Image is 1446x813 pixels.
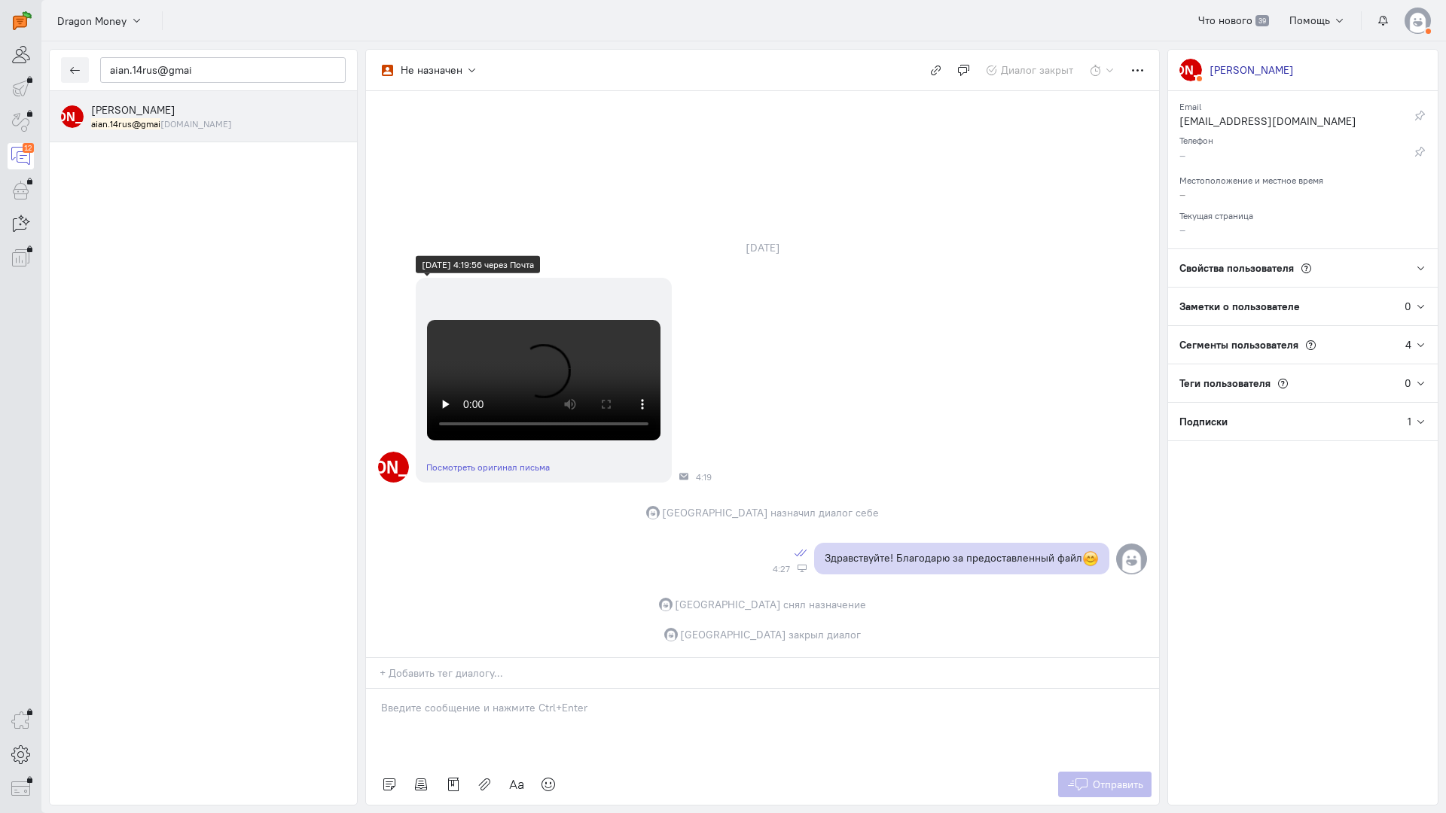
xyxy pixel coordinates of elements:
[798,564,807,573] div: Веб-панель
[1168,288,1405,325] div: Заметки о пользователе
[1093,778,1143,791] span: Отправить
[23,143,34,153] div: 12
[1405,8,1431,34] img: default-v4.png
[789,627,861,642] span: закрыл диалог
[770,505,879,520] span: назначил диалог себе
[91,103,175,117] span: Айаан Иванов
[675,597,781,612] span: [GEOGRAPHIC_DATA]
[8,143,34,169] a: 12
[326,455,462,477] text: [PERSON_NAME]
[1179,206,1426,222] div: Текущая страница
[825,550,1099,568] p: Здравствуйте! Благодарю за предоставленный файл
[13,11,32,30] img: carrot-quest.svg
[1190,8,1277,33] a: Что нового 39
[1405,337,1411,352] div: 4
[1058,772,1152,797] button: Отправить
[374,57,486,83] button: Не назначен
[1082,550,1099,567] span: :blush:
[401,62,462,78] div: Не назначен
[1179,338,1298,352] span: Сегменты пользователя
[1179,97,1201,112] small: Email
[1179,170,1426,187] div: Местоположение и местное время
[426,461,550,473] a: Посмотреть оригинал письма
[662,505,768,520] span: [GEOGRAPHIC_DATA]
[1179,376,1271,390] span: Теги пользователя
[773,564,790,574] span: 4:27
[91,117,232,130] small: aian.14rus@gmail.com
[1179,131,1213,146] small: Телефон
[1405,299,1411,314] div: 0
[1168,403,1408,440] div: Подписки
[1141,62,1240,78] text: [PERSON_NAME]
[1179,148,1390,166] div: –
[729,237,797,258] div: [DATE]
[1255,15,1268,27] span: 39
[422,257,534,270] div: [DATE] 4:19:56 через Почта
[100,57,346,83] input: Поиск по имени, почте, телефону
[696,472,712,483] span: 4:19
[1289,14,1330,27] span: Помощь
[978,57,1082,83] button: Диалог закрыт
[1210,62,1294,78] div: [PERSON_NAME]
[679,472,688,481] div: Почта
[1408,414,1411,429] div: 1
[1179,187,1185,201] span: –
[1001,63,1073,77] span: Диалог закрыт
[57,14,127,29] span: Dragon Money
[1179,114,1390,132] div: [EMAIL_ADDRESS][DOMAIN_NAME]
[23,108,122,124] text: [PERSON_NAME]
[1179,223,1185,236] span: –
[1405,376,1411,391] div: 0
[783,597,866,612] span: снял назначение
[49,7,151,34] button: Dragon Money
[680,627,786,642] span: [GEOGRAPHIC_DATA]
[91,118,160,129] mark: aian.14rus@gmai
[1281,8,1354,33] button: Помощь
[1179,261,1294,275] span: Свойства пользователя
[1198,14,1252,27] span: Что нового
